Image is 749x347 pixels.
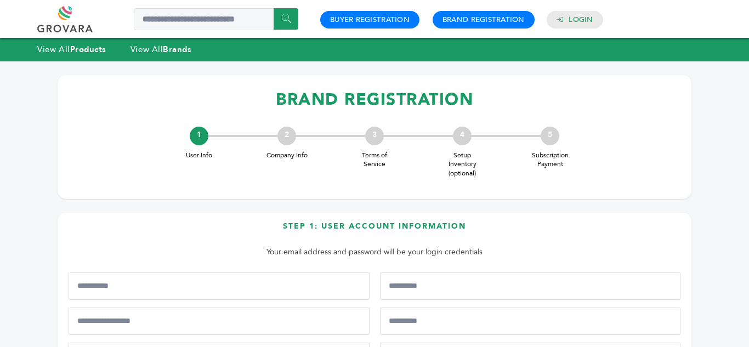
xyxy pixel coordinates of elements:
input: Last Name* [380,272,681,300]
a: View AllProducts [37,44,106,55]
span: Subscription Payment [528,151,572,169]
div: 1 [190,127,208,145]
input: First Name* [69,272,370,300]
p: Your email address and password will be your login credentials [74,246,675,259]
a: View AllBrands [130,44,192,55]
span: Terms of Service [353,151,396,169]
h3: Step 1: User Account Information [69,221,680,240]
h1: BRAND REGISTRATION [69,83,680,116]
strong: Products [70,44,106,55]
input: Mobile Phone Number [69,308,370,335]
a: Brand Registration [442,15,525,25]
a: Buyer Registration [330,15,410,25]
strong: Brands [163,44,191,55]
div: 4 [453,127,472,145]
input: Job Title* [380,308,681,335]
span: Setup Inventory (optional) [440,151,484,178]
a: Login [569,15,593,25]
span: User Info [177,151,221,160]
div: 5 [541,127,559,145]
span: Company Info [265,151,309,160]
input: Search a product or brand... [134,8,298,30]
div: 3 [365,127,384,145]
div: 2 [277,127,296,145]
